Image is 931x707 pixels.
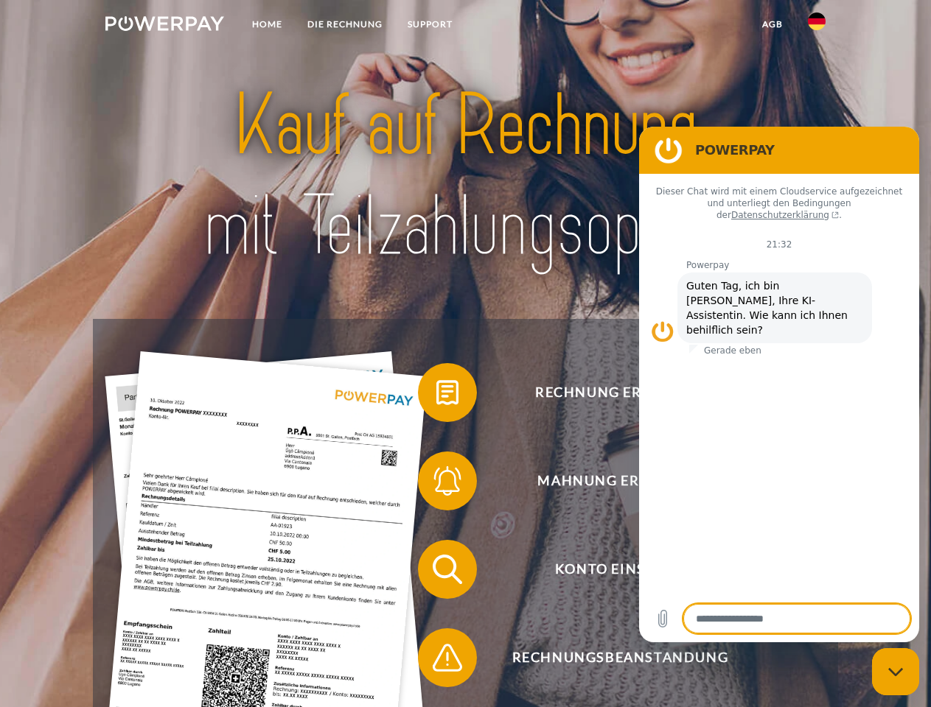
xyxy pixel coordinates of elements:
iframe: Messaging-Fenster [639,127,919,642]
span: Konto einsehen [439,540,801,599]
span: Mahnung erhalten? [439,451,801,510]
img: title-powerpay_de.svg [141,71,790,282]
img: logo-powerpay-white.svg [105,16,224,31]
img: qb_search.svg [429,551,466,588]
img: qb_bell.svg [429,462,466,499]
a: agb [750,11,795,38]
button: Konto einsehen [418,540,801,599]
a: SUPPORT [395,11,465,38]
span: Rechnung erhalten? [439,363,801,422]
a: DIE RECHNUNG [295,11,395,38]
img: qb_warning.svg [429,639,466,676]
img: qb_bill.svg [429,374,466,411]
span: Rechnungsbeanstandung [439,628,801,687]
iframe: Schaltfläche zum Öffnen des Messaging-Fensters; Konversation läuft [872,648,919,695]
button: Mahnung erhalten? [418,451,801,510]
img: de [808,13,826,30]
button: Rechnungsbeanstandung [418,628,801,687]
button: Rechnung erhalten? [418,363,801,422]
a: Home [240,11,295,38]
